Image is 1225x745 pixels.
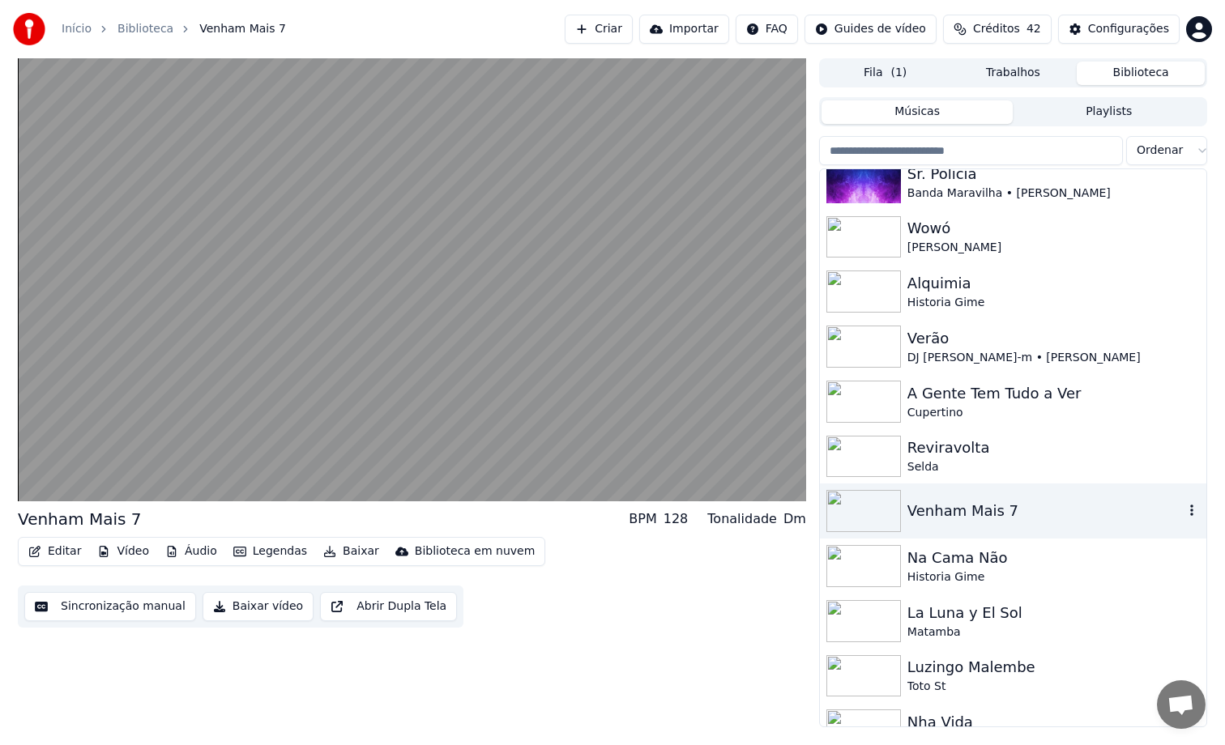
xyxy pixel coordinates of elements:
[91,540,156,563] button: Vídeo
[1137,143,1183,159] span: Ordenar
[1027,21,1041,37] span: 42
[907,459,1200,475] div: Selda
[907,500,1184,522] div: Venham Mais 7
[907,350,1200,366] div: DJ [PERSON_NAME]-m • [PERSON_NAME]
[707,509,777,529] div: Tonalidade
[950,62,1078,85] button: Trabalhos
[822,100,1014,124] button: Músicas
[317,540,386,563] button: Baixar
[1157,680,1206,729] div: Conversa aberta
[907,602,1200,624] div: La Luna y El Sol
[13,13,45,45] img: youka
[907,240,1200,256] div: [PERSON_NAME]
[907,272,1200,295] div: Alquimia
[203,592,314,621] button: Baixar vídeo
[890,65,907,81] span: ( 1 )
[907,547,1200,569] div: Na Cama Não
[907,436,1200,459] div: Reviravolta
[629,509,656,529] div: BPM
[639,15,729,44] button: Importar
[565,15,633,44] button: Criar
[907,217,1200,240] div: Wowó
[907,624,1200,641] div: Matamba
[907,185,1200,202] div: Banda Maravilha • [PERSON_NAME]
[320,592,457,621] button: Abrir Dupla Tela
[1077,62,1205,85] button: Biblioteca
[943,15,1052,44] button: Créditos42
[1058,15,1180,44] button: Configurações
[117,21,173,37] a: Biblioteca
[907,163,1200,185] div: Sr. Policia
[664,509,689,529] div: 128
[907,295,1200,311] div: Historia Gime
[783,509,806,529] div: Dm
[227,540,314,563] button: Legendas
[907,711,1200,734] div: Nha Vida
[62,21,286,37] nav: breadcrumb
[907,327,1200,350] div: Verão
[973,21,1020,37] span: Créditos
[159,540,224,563] button: Áudio
[1013,100,1205,124] button: Playlists
[415,543,536,560] div: Biblioteca em nuvem
[907,656,1200,679] div: Luzingo Malembe
[62,21,92,37] a: Início
[907,405,1200,421] div: Cupertino
[907,382,1200,405] div: A Gente Tem Tudo a Ver
[822,62,950,85] button: Fila
[199,21,286,37] span: Venham Mais 7
[907,569,1200,585] div: Historia Gime
[18,508,141,530] div: Venham Mais 7
[24,592,196,621] button: Sincronização manual
[736,15,798,44] button: FAQ
[22,540,87,563] button: Editar
[907,679,1200,695] div: Toto St
[1088,21,1169,37] div: Configurações
[805,15,937,44] button: Guides de vídeo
